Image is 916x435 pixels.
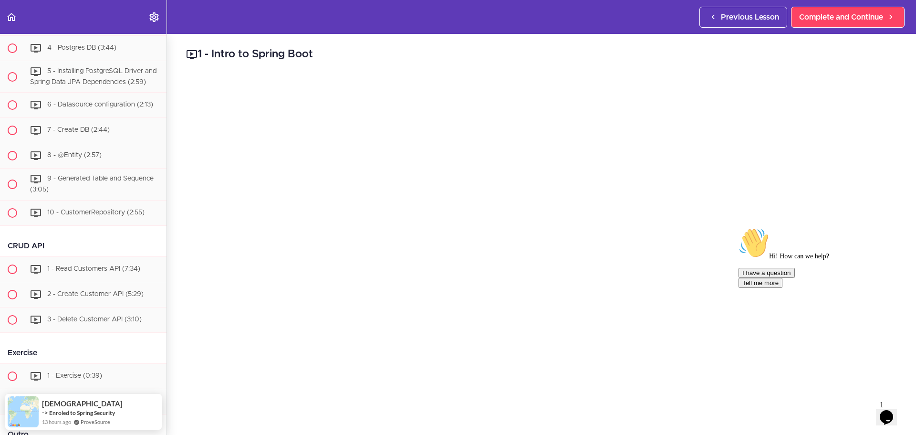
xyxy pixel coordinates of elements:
a: Previous Lesson [699,7,787,28]
span: 6 - Datasource configuration (2:13) [47,102,153,108]
a: Complete and Continue [791,7,905,28]
iframe: chat widget [735,224,906,392]
span: 3 - Delete Customer API (3:10) [47,316,142,323]
span: 10 - CustomerRepository (2:55) [47,209,145,216]
span: 4 - Postgres DB (3:44) [47,44,116,51]
button: I have a question [4,44,60,54]
a: Enroled to Spring Security [49,409,115,416]
span: 2 - Create Customer API (5:29) [47,291,144,297]
span: -> [42,409,48,416]
img: :wave: [4,4,34,34]
span: Previous Lesson [721,11,779,23]
span: 8 - @Entity (2:57) [47,152,102,159]
span: Hi! How can we help? [4,29,94,36]
button: Tell me more [4,54,48,64]
span: 1 - Read Customers API (7:34) [47,265,140,272]
img: provesource social proof notification image [8,396,39,427]
span: 5 - Installing PostgreSQL Driver and Spring Data JPA Dependencies (2:59) [30,68,156,85]
svg: Back to course curriculum [6,11,17,23]
span: [DEMOGRAPHIC_DATA] [42,400,119,408]
h2: 1 - Intro to Spring Boot [186,46,897,63]
span: Complete and Continue [799,11,883,23]
span: 7 - Create DB (2:44) [47,127,110,134]
iframe: chat widget [876,397,906,425]
a: ProveSource [81,418,110,426]
span: 13 hours ago [42,418,71,426]
svg: Settings Menu [148,11,160,23]
span: 1 - Exercise (0:39) [47,372,102,379]
span: 9 - Generated Table and Sequence (3:05) [30,176,154,193]
div: 👋Hi! How can we help?I have a questionTell me more [4,4,176,64]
